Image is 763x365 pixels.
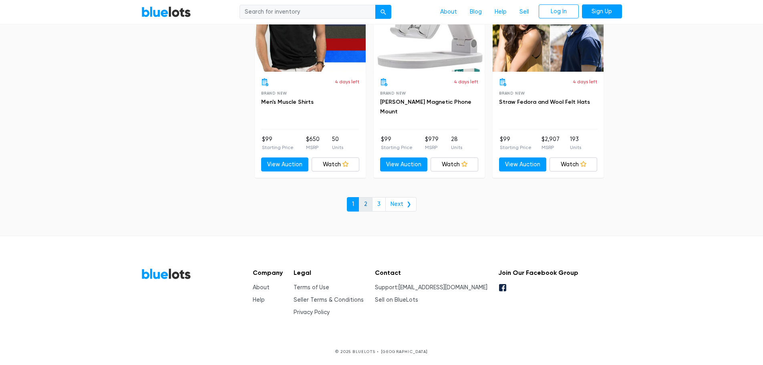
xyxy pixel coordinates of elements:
[539,4,579,19] a: Log In
[332,135,343,151] li: 50
[141,268,191,280] a: BlueLots
[375,283,487,292] li: Support:
[451,144,462,151] p: Units
[463,4,488,20] a: Blog
[380,99,471,115] a: [PERSON_NAME] Magnetic Phone Mount
[240,5,376,19] input: Search for inventory
[306,144,320,151] p: MSRP
[542,135,560,151] li: $2,907
[347,197,359,212] a: 1
[261,99,314,105] a: Men's Muscle Shirts
[262,135,294,151] li: $99
[261,157,309,172] a: View Auction
[582,4,622,19] a: Sign Up
[399,284,487,291] a: [EMAIL_ADDRESS][DOMAIN_NAME]
[498,269,578,276] h5: Join Our Facebook Group
[570,144,581,151] p: Units
[499,99,590,105] a: Straw Fedora and Wool Felt Hats
[542,144,560,151] p: MSRP
[306,135,320,151] li: $650
[381,135,413,151] li: $99
[434,4,463,20] a: About
[294,296,364,303] a: Seller Terms & Conditions
[253,284,270,291] a: About
[500,135,531,151] li: $99
[499,157,547,172] a: View Auction
[570,135,581,151] li: 193
[294,269,364,276] h5: Legal
[573,78,597,85] p: 4 days left
[500,144,531,151] p: Starting Price
[261,91,287,95] span: Brand New
[335,78,359,85] p: 4 days left
[332,144,343,151] p: Units
[375,269,487,276] h5: Contact
[294,284,329,291] a: Terms of Use
[425,135,439,151] li: $979
[454,78,478,85] p: 4 days left
[431,157,478,172] a: Watch
[294,309,330,316] a: Privacy Policy
[451,135,462,151] li: 28
[253,296,265,303] a: Help
[488,4,513,20] a: Help
[141,349,622,355] p: © 2025 BLUELOTS • [GEOGRAPHIC_DATA]
[375,296,418,303] a: Sell on BlueLots
[312,157,359,172] a: Watch
[513,4,536,20] a: Sell
[380,91,406,95] span: Brand New
[359,197,372,212] a: 2
[385,197,417,212] a: Next ❯
[380,157,428,172] a: View Auction
[381,144,413,151] p: Starting Price
[262,144,294,151] p: Starting Price
[253,269,283,276] h5: Company
[141,6,191,18] a: BlueLots
[372,197,386,212] a: 3
[499,91,525,95] span: Brand New
[550,157,597,172] a: Watch
[425,144,439,151] p: MSRP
